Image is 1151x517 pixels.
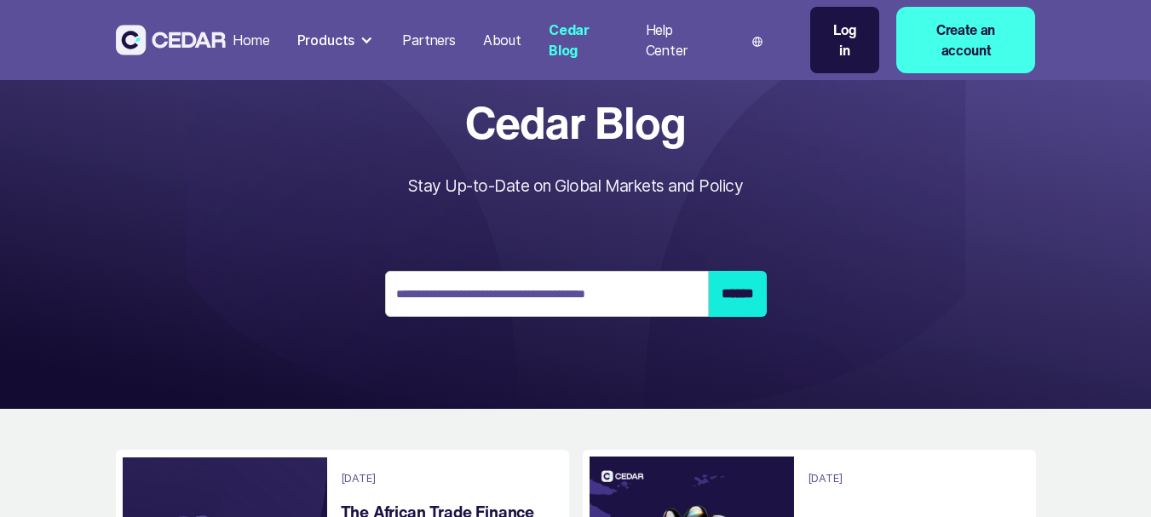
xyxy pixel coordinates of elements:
[752,37,763,47] img: world icon
[542,11,625,69] a: Cedar Blog
[639,11,722,69] a: Help Center
[483,30,521,50] div: About
[341,470,376,486] div: [DATE]
[810,7,880,73] a: Log in
[408,98,743,146] span: Cedar Blog
[291,23,383,57] div: Products
[226,21,276,59] a: Home
[896,7,1036,73] a: Create an account
[233,30,269,50] div: Home
[395,21,463,59] a: Partners
[297,30,355,50] div: Products
[549,20,619,60] div: Cedar Blog
[827,20,863,60] div: Log in
[408,175,743,196] span: Stay Up-to-Date on Global Markets and Policy
[402,30,456,50] div: Partners
[808,470,843,486] div: [DATE]
[476,21,528,59] a: About
[646,20,715,60] div: Help Center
